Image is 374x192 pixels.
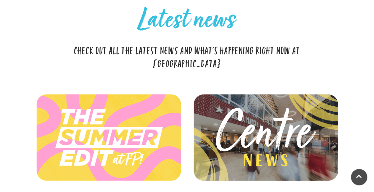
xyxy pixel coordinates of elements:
[192,93,339,182] img: Latest news
[192,104,339,170] img: Latest news
[28,101,190,174] img: Latest news
[35,93,182,182] img: Latest news
[61,5,313,37] h2: Latest news
[61,43,313,70] p: Check out all the latest news and what's happening right now at [GEOGRAPHIC_DATA]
